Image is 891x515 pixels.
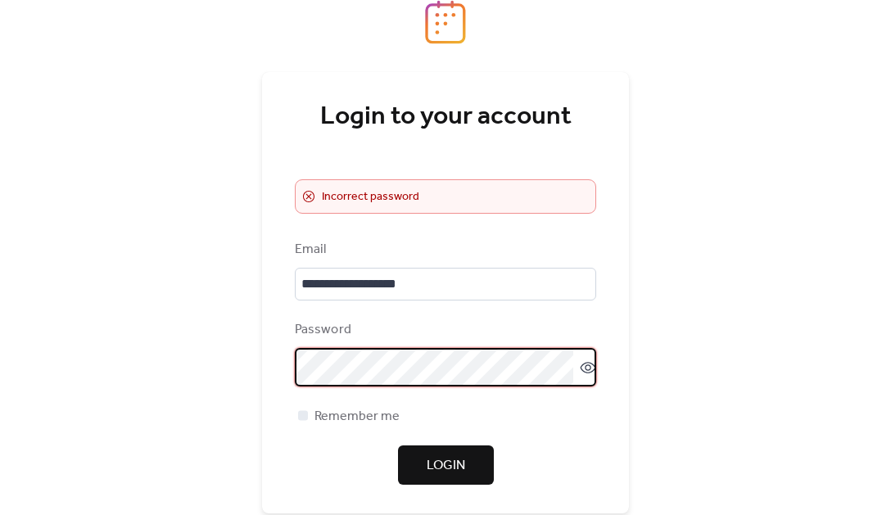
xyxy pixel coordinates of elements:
[322,187,419,207] span: Incorrect password
[295,240,593,260] div: Email
[314,407,400,427] span: Remember me
[295,101,596,133] div: Login to your account
[398,445,494,485] button: Login
[295,320,593,340] div: Password
[427,456,465,476] span: Login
